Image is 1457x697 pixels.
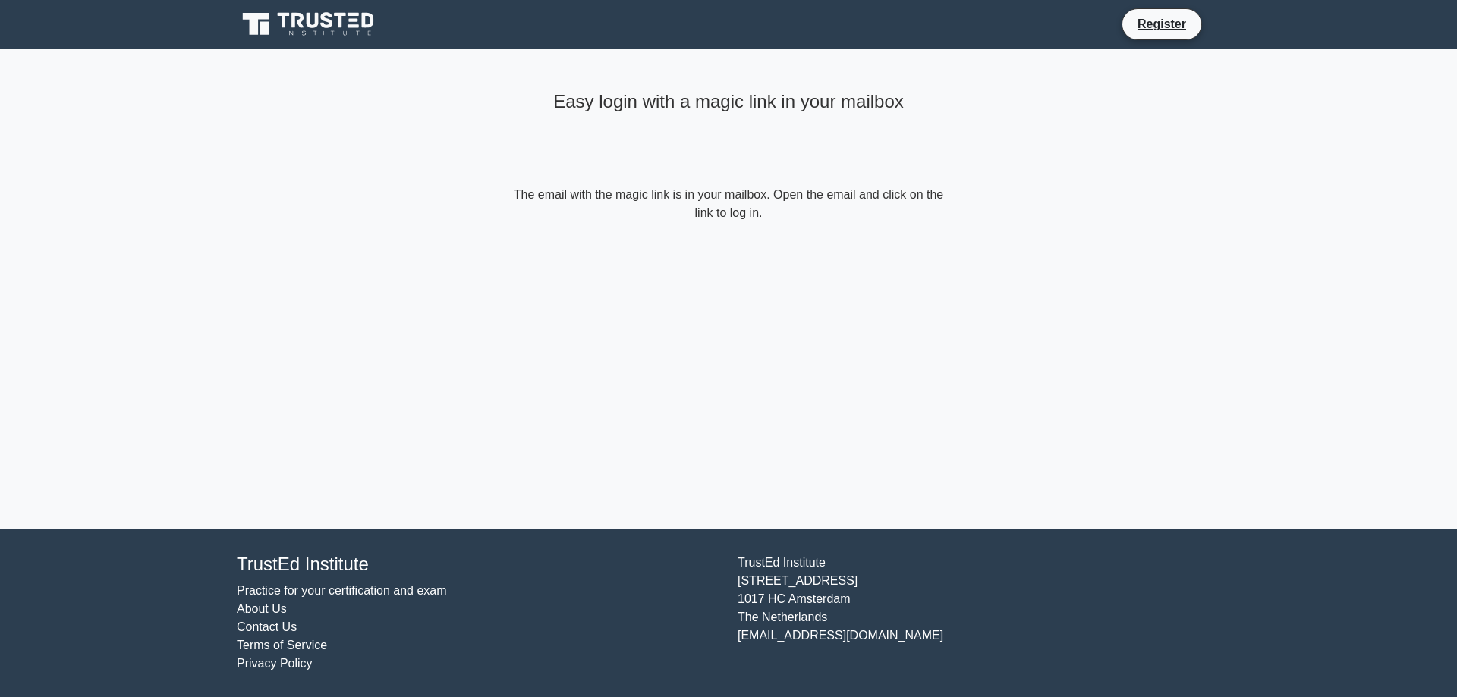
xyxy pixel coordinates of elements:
[510,91,947,113] h4: Easy login with a magic link in your mailbox
[237,639,327,651] a: Terms of Service
[237,584,447,597] a: Practice for your certification and exam
[510,186,947,222] form: The email with the magic link is in your mailbox. Open the email and click on the link to log in.
[728,554,1229,673] div: TrustEd Institute [STREET_ADDRESS] 1017 HC Amsterdam The Netherlands [EMAIL_ADDRESS][DOMAIN_NAME]
[237,554,719,576] h4: TrustEd Institute
[237,620,297,633] a: Contact Us
[237,657,313,670] a: Privacy Policy
[1128,14,1195,33] a: Register
[237,602,287,615] a: About Us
